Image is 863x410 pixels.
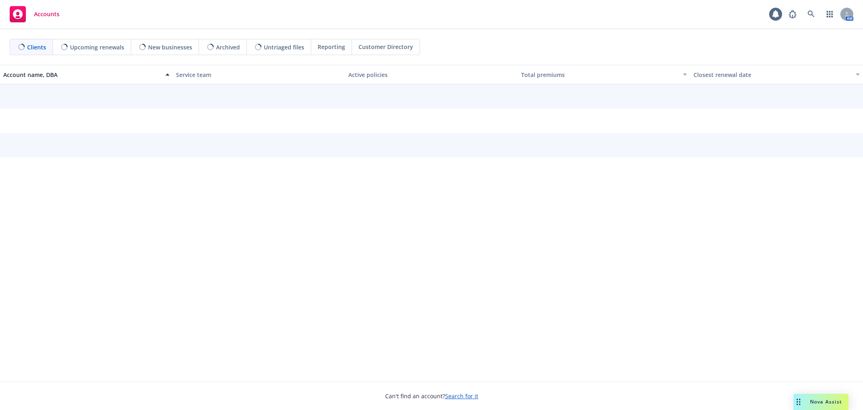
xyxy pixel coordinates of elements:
div: Service team [176,70,342,79]
span: Reporting [318,43,345,51]
span: Can't find an account? [385,392,478,400]
button: Total premiums [518,65,691,84]
div: Drag to move [793,394,804,410]
a: Accounts [6,3,63,26]
button: Nova Assist [793,394,848,410]
div: Closest renewal date [693,70,851,79]
span: Archived [216,43,240,51]
span: Nova Assist [810,398,842,405]
div: Account name, DBA [3,70,161,79]
span: Customer Directory [358,43,413,51]
span: New businesses [148,43,192,51]
a: Search [803,6,819,22]
button: Service team [173,65,346,84]
button: Active policies [345,65,518,84]
a: Switch app [822,6,838,22]
span: Upcoming renewals [70,43,124,51]
div: Total premiums [521,70,679,79]
span: Clients [27,43,46,51]
span: Accounts [34,11,59,17]
span: Untriaged files [264,43,304,51]
a: Search for it [445,392,478,400]
a: Report a Bug [785,6,801,22]
button: Closest renewal date [690,65,863,84]
div: Active policies [348,70,515,79]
